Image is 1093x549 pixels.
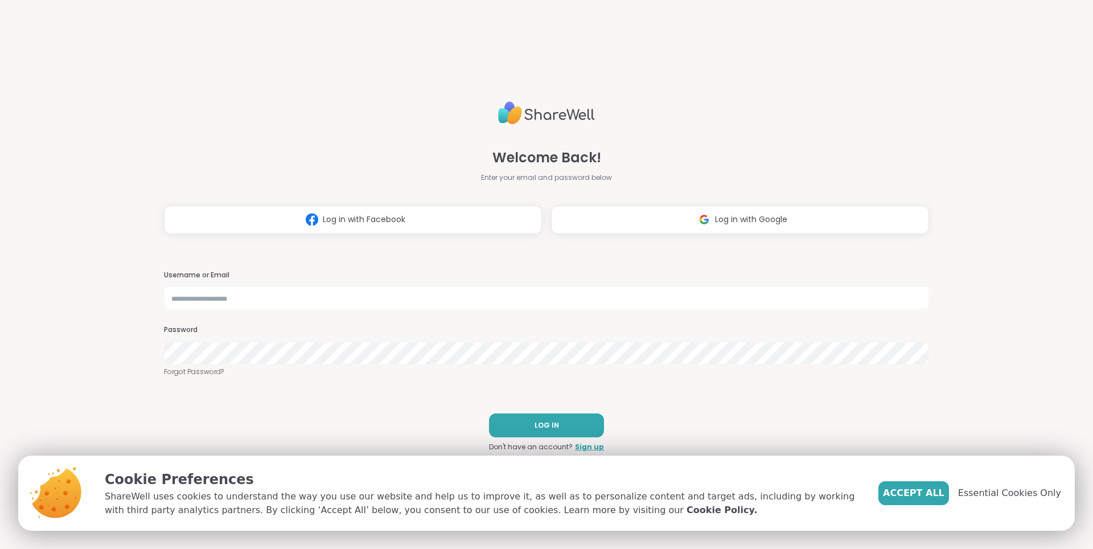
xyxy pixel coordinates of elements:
[164,271,929,280] h3: Username or Email
[164,325,929,335] h3: Password
[535,420,559,431] span: LOG IN
[164,367,929,377] a: Forgot Password?
[715,214,787,226] span: Log in with Google
[492,148,601,168] span: Welcome Back!
[687,503,757,517] a: Cookie Policy.
[489,413,604,437] button: LOG IN
[164,206,542,234] button: Log in with Facebook
[323,214,405,226] span: Log in with Facebook
[105,490,860,517] p: ShareWell uses cookies to understand the way you use our website and help us to improve it, as we...
[575,442,604,452] a: Sign up
[481,173,612,183] span: Enter your email and password below
[551,206,929,234] button: Log in with Google
[301,209,323,230] img: ShareWell Logomark
[878,481,949,505] button: Accept All
[105,469,860,490] p: Cookie Preferences
[958,486,1061,500] span: Essential Cookies Only
[489,442,573,452] span: Don't have an account?
[883,486,944,500] span: Accept All
[498,97,595,129] img: ShareWell Logo
[693,209,715,230] img: ShareWell Logomark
